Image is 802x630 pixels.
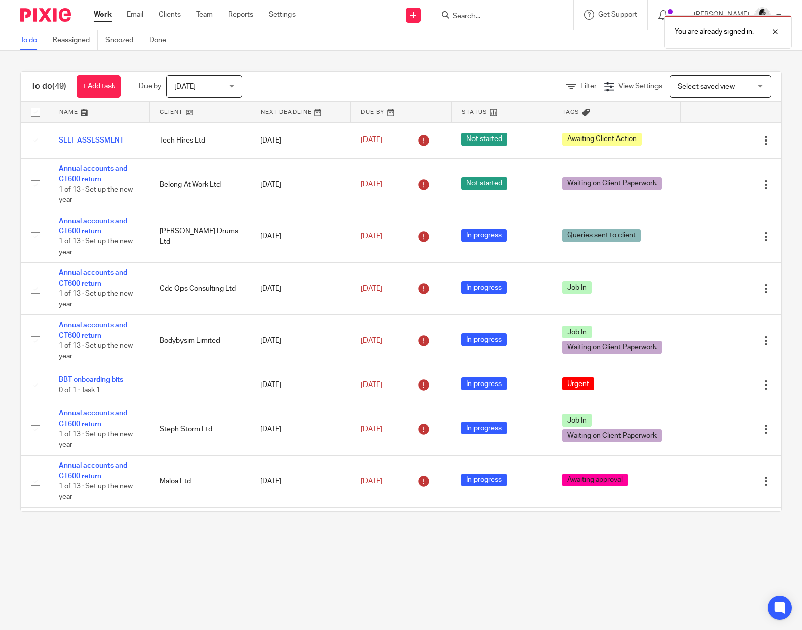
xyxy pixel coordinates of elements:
td: [DATE] [250,211,351,263]
span: View Settings [618,83,662,90]
span: Filter [580,83,597,90]
td: [DATE] [250,367,351,403]
span: (49) [52,82,66,90]
a: Annual accounts and CT600 return [59,410,127,427]
td: Tech Hires Ltd [150,122,250,158]
a: Work [94,10,112,20]
td: [DATE] [250,315,351,367]
span: 1 of 13 · Set up the new year [59,431,133,448]
td: [DATE] [250,122,351,158]
span: Job In [562,326,592,338]
a: Reports [228,10,253,20]
span: In progress [461,474,507,486]
span: 1 of 13 · Set up the new year [59,186,133,204]
td: Cdc Ops Consulting Ltd [150,263,250,315]
span: Awaiting Client Action [562,133,642,146]
span: Job In [562,414,592,427]
a: Done [149,30,174,50]
a: Annual accounts and CT600 return [59,218,127,235]
span: [DATE] [361,285,382,292]
a: Snoozed [105,30,141,50]
a: Annual accounts and CT600 return [59,165,127,183]
td: [DATE] [250,403,351,456]
span: Tags [562,109,579,115]
span: Job In [562,281,592,294]
td: [DATE] [250,263,351,315]
p: You are already signed in. [675,27,754,37]
td: Steph Storm Ltd [150,403,250,456]
td: [DATE] [250,508,351,560]
span: Urgent [562,377,594,390]
span: Select saved view [678,83,735,90]
a: Reassigned [53,30,98,50]
td: [PERSON_NAME] Drums Ltd [150,211,250,263]
span: 1 of 13 · Set up the new year [59,342,133,360]
a: + Add task [77,75,121,98]
span: In progress [461,422,507,434]
span: [DATE] [361,337,382,344]
span: [DATE] [361,478,382,485]
span: Queries sent to client [562,229,641,242]
span: Not started [461,177,507,190]
span: 1 of 13 · Set up the new year [59,483,133,501]
img: Pixie [20,8,71,22]
span: In progress [461,333,507,346]
a: BBT onboarding bits [59,376,123,383]
a: Settings [269,10,296,20]
td: Maloa Ltd [150,456,250,508]
td: Belong At Work Ltd [150,158,250,211]
p: Due by [139,81,161,91]
span: 1 of 13 · Set up the new year [59,290,133,308]
span: [DATE] [174,83,196,90]
span: 1 of 13 · Set up the new year [59,238,133,256]
img: PHOTO-2023-03-20-11-06-28%203.jpg [754,7,771,23]
a: Annual accounts and CT600 return [59,269,127,287]
a: Annual accounts and CT600 return [59,322,127,339]
span: Waiting on Client Paperwork [562,177,662,190]
a: Annual accounts and CT600 return [59,462,127,479]
td: [DATE] [250,158,351,211]
a: Team [196,10,213,20]
span: Waiting on Client Paperwork [562,341,662,354]
span: In progress [461,377,507,390]
span: In progress [461,229,507,242]
span: [DATE] [361,233,382,240]
span: Not started [461,133,507,146]
span: [DATE] [361,381,382,389]
td: Bodybysim Limited [150,315,250,367]
span: In progress [461,281,507,294]
span: Waiting on Client Paperwork [562,429,662,442]
a: Email [127,10,143,20]
a: To do [20,30,45,50]
span: [DATE] [361,181,382,188]
span: Awaiting approval [562,474,628,486]
h1: To do [31,81,66,92]
a: SELF ASSESSMENT [59,137,124,144]
a: Clients [159,10,181,20]
span: 0 of 1 · Task 1 [59,387,100,394]
span: [DATE] [361,137,382,144]
td: [PERSON_NAME] Ltd [150,508,250,560]
span: [DATE] [361,426,382,433]
td: [DATE] [250,456,351,508]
